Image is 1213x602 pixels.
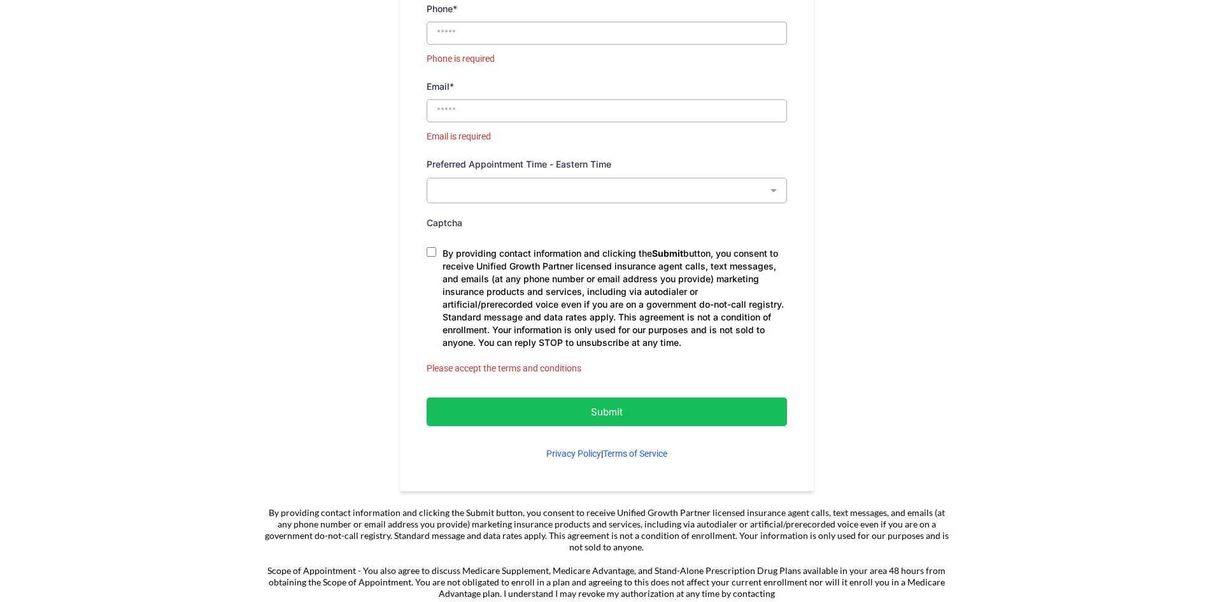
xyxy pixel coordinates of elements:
label: Email [427,78,454,94]
button: Submit [427,398,787,426]
label: Captcha [427,215,462,231]
div: Phone is required [427,51,787,67]
p: Submit [458,403,755,420]
div: Please accept the terms and conditions [427,361,787,376]
label: Phone [427,1,457,17]
p: By providing contact information and clicking the Submit button, you consent to receive Unified G... [263,507,951,554]
label: Preferred Appointment Time - Eastern Time [427,156,611,172]
a: Terms of Service [603,448,667,459]
div: Email is required [427,129,787,145]
strong: Submit [652,248,683,259]
a: Privacy Policy [546,448,601,459]
p: | [427,447,787,461]
p: By providing contact information and clicking the button, you consent to receive Unified Growth P... [443,247,787,349]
